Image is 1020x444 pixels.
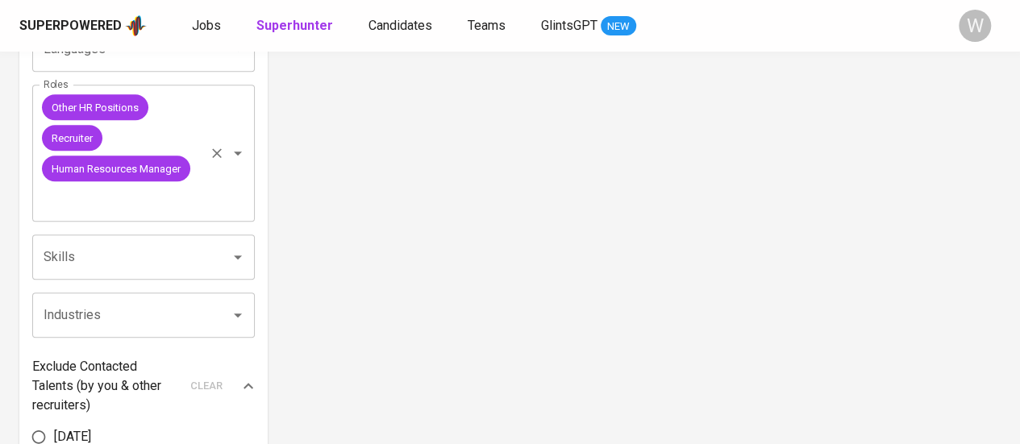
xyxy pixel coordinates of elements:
a: Superhunter [256,16,336,36]
p: Exclude Contacted Talents (by you & other recruiters) [32,357,181,415]
button: Clear [206,142,228,164]
span: Teams [468,18,506,33]
div: Exclude Contacted Talents (by you & other recruiters)clear [32,357,255,415]
span: NEW [601,19,636,35]
img: app logo [125,14,147,38]
span: Candidates [368,18,432,33]
button: Open [227,246,249,268]
a: Candidates [368,16,435,36]
div: Recruiter [42,125,102,151]
button: Open [227,142,249,164]
button: Open [227,304,249,326]
b: Superhunter [256,18,333,33]
a: GlintsGPT NEW [541,16,636,36]
span: GlintsGPT [541,18,597,33]
span: Recruiter [42,131,102,146]
a: Superpoweredapp logo [19,14,147,38]
span: Other HR Positions [42,100,148,115]
span: Jobs [192,18,221,33]
a: Teams [468,16,509,36]
div: W [959,10,991,42]
a: Jobs [192,16,224,36]
div: Other HR Positions [42,94,148,120]
div: Superpowered [19,17,122,35]
span: Human Resources Manager [42,161,190,176]
div: Human Resources Manager [42,156,190,181]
